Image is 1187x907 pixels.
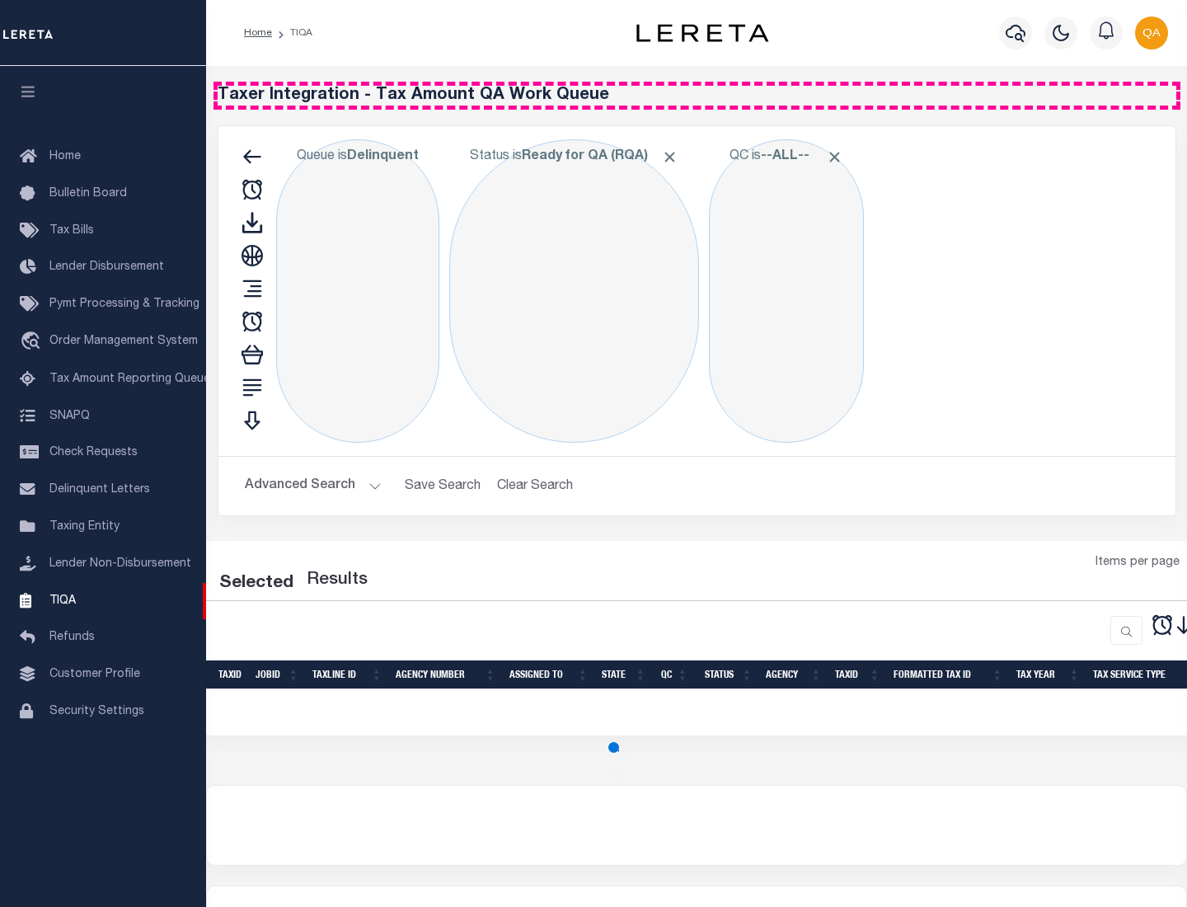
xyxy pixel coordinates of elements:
[306,660,389,689] th: TaxLine ID
[1135,16,1168,49] img: svg+xml;base64,PHN2ZyB4bWxucz0iaHR0cDovL3d3dy53My5vcmcvMjAwMC9zdmciIHBvaW50ZXItZXZlbnRzPSJub25lIi...
[389,660,503,689] th: Agency Number
[695,660,759,689] th: Status
[49,632,95,643] span: Refunds
[244,28,272,38] a: Home
[249,660,306,689] th: JobID
[49,374,210,385] span: Tax Amount Reporting Queue
[307,567,368,594] label: Results
[761,150,809,163] b: --ALL--
[49,261,164,273] span: Lender Disbursement
[1010,660,1086,689] th: Tax Year
[653,660,695,689] th: QC
[828,660,887,689] th: TaxID
[49,410,90,421] span: SNAPQ
[759,660,828,689] th: Agency
[887,660,1010,689] th: Formatted Tax ID
[49,225,94,237] span: Tax Bills
[595,660,653,689] th: State
[826,148,843,166] span: Click to Remove
[661,148,678,166] span: Click to Remove
[49,298,199,310] span: Pymt Processing & Tracking
[49,594,76,606] span: TIQA
[49,336,198,347] span: Order Management System
[49,558,191,570] span: Lender Non-Disbursement
[449,139,699,443] div: Click to Edit
[49,521,120,533] span: Taxing Entity
[49,669,140,680] span: Customer Profile
[219,571,293,597] div: Selected
[49,706,144,717] span: Security Settings
[218,86,1176,106] h5: Taxer Integration - Tax Amount QA Work Queue
[490,470,580,502] button: Clear Search
[212,660,249,689] th: TaxID
[1096,554,1180,572] span: Items per page
[49,447,138,458] span: Check Requests
[272,26,312,40] li: TIQA
[49,484,150,496] span: Delinquent Letters
[245,470,382,502] button: Advanced Search
[49,151,81,162] span: Home
[709,139,864,443] div: Click to Edit
[636,24,768,42] img: logo-dark.svg
[347,150,419,163] b: Delinquent
[503,660,595,689] th: Assigned To
[522,150,678,163] b: Ready for QA (RQA)
[276,139,439,443] div: Click to Edit
[49,188,127,200] span: Bulletin Board
[20,331,46,353] i: travel_explore
[395,470,490,502] button: Save Search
